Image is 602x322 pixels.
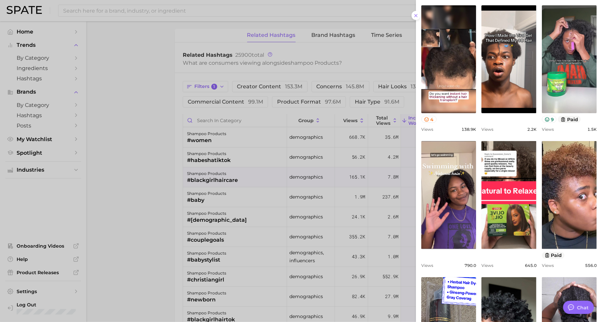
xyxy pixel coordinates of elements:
[481,263,493,268] span: Views
[464,263,476,268] span: 790.0
[421,127,433,132] span: Views
[587,127,597,132] span: 1.5k
[558,116,581,123] button: paid
[481,127,493,132] span: Views
[527,127,537,132] span: 2.2k
[542,263,554,268] span: Views
[542,127,554,132] span: Views
[461,127,476,132] span: 138.9k
[421,263,433,268] span: Views
[542,116,557,123] button: 9
[421,116,437,123] button: 4
[525,263,537,268] span: 645.0
[585,263,597,268] span: 556.0
[542,252,565,259] button: paid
